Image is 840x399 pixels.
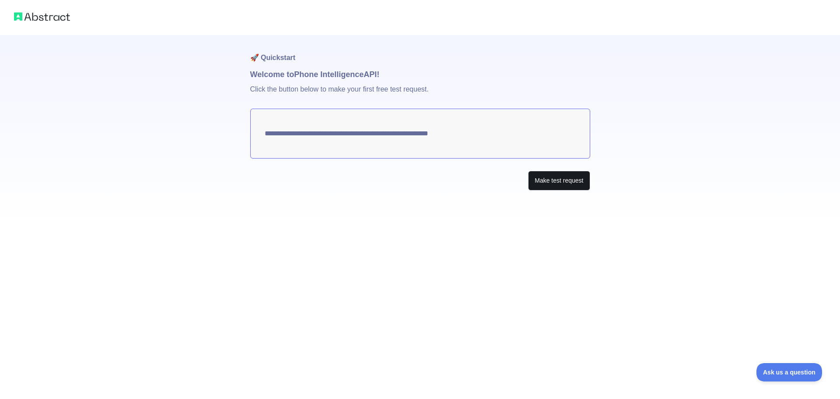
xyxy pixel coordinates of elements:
p: Click the button below to make your first free test request. [250,81,590,109]
button: Make test request [528,171,590,191]
h1: Welcome to Phone Intelligence API! [250,68,590,81]
iframe: Toggle Customer Support [756,363,822,381]
h1: 🚀 Quickstart [250,35,590,68]
img: Abstract logo [14,11,70,23]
